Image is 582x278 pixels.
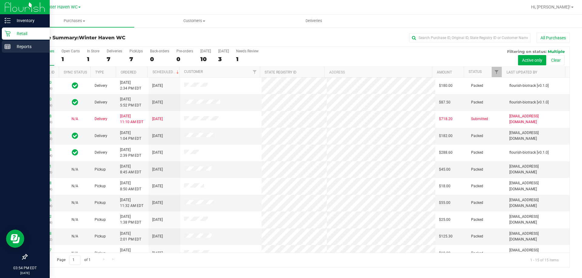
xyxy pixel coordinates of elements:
a: Deliveries [254,15,374,27]
button: Clear [547,55,565,65]
button: All Purchases [537,33,570,43]
span: [DATE] 2:09 PM EDT [120,247,141,259]
span: [EMAIL_ADDRESS][DOMAIN_NAME] [509,214,566,225]
span: Pickup [95,183,106,189]
span: Winter Haven WC [79,35,125,41]
a: Filter [492,67,502,77]
span: [DATE] [152,200,163,206]
span: In Sync [72,81,78,90]
span: [DATE] [152,183,163,189]
span: [EMAIL_ADDRESS][DOMAIN_NAME] [509,197,566,209]
span: [DATE] [152,100,163,105]
span: In Sync [72,132,78,140]
span: [DATE] 8:45 AM EDT [120,164,141,175]
span: flourish-biotrack [v0.1.0] [509,83,549,89]
span: [DATE] [152,217,163,223]
span: Hi, [PERSON_NAME]! [531,5,570,9]
span: Not Applicable [72,251,78,255]
span: Delivery [95,100,107,105]
span: Not Applicable [72,117,78,121]
span: $25.00 [439,217,450,223]
span: Packed [471,183,483,189]
div: 10 [200,56,211,63]
span: Not Applicable [72,234,78,238]
span: Not Applicable [72,217,78,222]
button: N/A [72,234,78,239]
span: Filtering on status: [507,49,547,54]
div: 1 [236,56,259,63]
span: [DATE] [152,234,163,239]
input: Search Purchase ID, Original ID, State Registry ID or Customer Name... [409,33,530,42]
a: 11818600 [35,80,52,85]
a: 11823674 [35,148,52,152]
inline-svg: Retail [5,31,11,37]
span: [DATE] 1:04 PM EDT [120,130,141,142]
a: Sync Status [64,70,87,74]
a: Purchases [15,15,134,27]
span: [DATE] 5:52 PM EDT [120,96,141,108]
span: $125.30 [439,234,453,239]
div: 1 [87,56,99,63]
span: [DATE] [152,250,163,256]
a: 11823262 [35,214,52,219]
inline-svg: Reports [5,44,11,50]
span: Packed [471,217,483,223]
span: $45.00 [439,167,450,172]
span: Customers [135,18,254,24]
a: 11821318 [35,181,52,185]
span: $718.20 [439,116,453,122]
p: 03:54 PM EDT [3,265,47,271]
a: 11823328 [35,231,52,236]
span: [DATE] [152,116,163,122]
span: Purchases [15,18,134,24]
button: N/A [72,116,78,122]
a: Status [469,70,482,74]
span: Multiple [548,49,565,54]
span: Winter Haven WC [43,5,78,10]
span: [DATE] 11:10 AM EDT [120,113,143,125]
button: N/A [72,250,78,256]
a: Filter [250,67,260,77]
a: 11822248 [35,114,52,118]
div: PickUps [129,49,143,53]
span: Pickup [95,217,106,223]
span: flourish-biotrack [v0.1.0] [509,150,549,155]
input: 1 [69,255,80,265]
span: Not Applicable [72,184,78,188]
div: Open Carts [62,49,80,53]
span: $180.00 [439,83,453,89]
span: [DATE] 1:38 PM EDT [120,214,141,225]
span: $182.00 [439,133,453,139]
p: Reports [11,43,47,50]
div: 7 [107,56,122,63]
span: Packed [471,250,483,256]
span: [DATE] [152,150,163,155]
span: [EMAIL_ADDRESS][DOMAIN_NAME] [509,164,566,175]
iframe: Resource center [6,230,24,248]
a: Customers [134,15,254,27]
button: N/A [72,217,78,223]
a: Ordered [121,70,136,74]
p: Inventory [11,17,47,24]
span: Pickup [95,167,106,172]
span: Delivery [95,133,107,139]
a: Last Updated By [507,70,537,74]
span: 1 - 15 of 15 items [525,255,564,264]
button: N/A [72,183,78,189]
div: 0 [176,56,193,63]
button: Active only [518,55,546,65]
div: [DATE] [200,49,211,53]
span: [DATE] 2:39 PM EDT [120,147,141,159]
span: Not Applicable [72,201,78,205]
span: Pickup [95,200,106,206]
span: Page of 1 [52,255,95,265]
a: Scheduled [152,70,180,74]
span: Pickup [95,234,106,239]
a: 11821181 [35,164,52,168]
div: Back-orders [150,49,169,53]
div: Deliveries [107,49,122,53]
div: 3 [218,56,229,63]
span: Delivery [95,150,107,155]
a: Amount [437,70,452,74]
span: Packed [471,234,483,239]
